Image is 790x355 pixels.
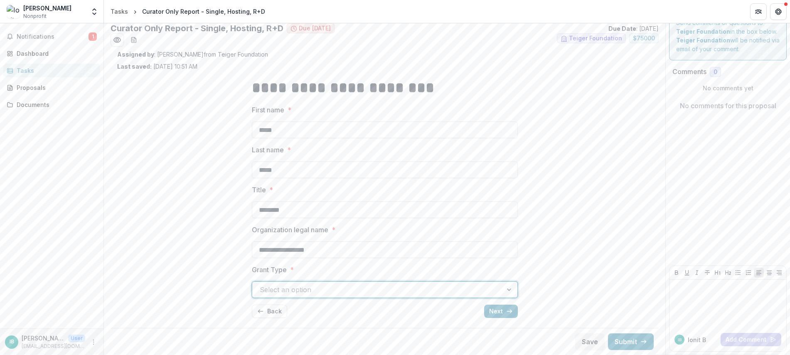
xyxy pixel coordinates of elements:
a: Proposals [3,81,100,94]
span: Due [DATE] [299,25,331,32]
div: Documents [17,100,94,109]
strong: Teiger Foundation [676,28,730,35]
p: Grant Type [252,265,287,275]
button: Get Help [770,3,787,20]
button: Preview a6433b6d-0112-4f5f-bdd2-5f89a6544a4c.pdf [111,33,124,47]
div: Curator Only Report - Single, Hosting, R+D [142,7,265,16]
div: Ionit Behar [678,338,682,342]
button: Align Center [764,268,774,278]
span: Nonprofit [23,12,47,20]
h2: Comments [672,68,706,76]
p: : [PERSON_NAME] from Teiger Foundation [117,50,652,59]
button: download-word-button [127,33,140,47]
strong: Last saved: [117,63,152,70]
div: Dashboard [17,49,94,58]
button: Bullet List [733,268,743,278]
div: [PERSON_NAME] [23,4,71,12]
a: Documents [3,98,100,112]
strong: Teiger Foundation [676,37,730,44]
p: No comments for this proposal [680,101,776,111]
span: Teiger Foundation [569,35,622,42]
h2: Curator Only Report - Single, Hosting, R+D [111,23,283,33]
a: Dashboard [3,47,100,60]
a: Tasks [3,64,100,77]
p: [PERSON_NAME] [22,334,65,343]
nav: breadcrumb [107,5,268,17]
button: Align Left [754,268,764,278]
button: Next [484,305,518,318]
button: Bold [672,268,682,278]
button: Add Comment [721,333,781,346]
p: Title [252,185,266,195]
span: Notifications [17,33,89,40]
button: Italicize [692,268,702,278]
span: 0 [714,69,717,76]
strong: Assigned by [117,51,154,58]
button: Open entity switcher [89,3,100,20]
button: Align Right [774,268,784,278]
button: Partners [750,3,767,20]
img: Ionit Behar [7,5,20,18]
button: Notifications1 [3,30,100,43]
button: Submit [608,333,654,350]
div: Ionit Behar [10,339,14,345]
button: Heading 2 [723,268,733,278]
button: Underline [682,268,692,278]
span: 1 [89,32,97,41]
p: User [68,335,85,342]
strong: Due Date [608,25,636,32]
div: Send comments or questions to in the box below. will be notified via email of your comment. [669,11,787,60]
p: Last name [252,145,284,155]
button: Back [252,305,287,318]
button: Strike [702,268,712,278]
p: Ionit B [688,335,706,344]
div: Tasks [111,7,128,16]
div: Proposals [17,83,94,92]
button: Ordered List [743,268,753,278]
button: Save [575,333,605,350]
button: Heading 1 [713,268,723,278]
p: Organization legal name [252,225,328,235]
a: Tasks [107,5,131,17]
p: First name [252,105,284,115]
button: More [89,337,98,347]
p: [EMAIL_ADDRESS][DOMAIN_NAME] [22,343,85,350]
div: Tasks [17,66,94,75]
p: : [DATE] [608,24,659,33]
span: $ 75000 [633,35,655,42]
p: No comments yet [672,84,783,92]
p: [DATE] 10:51 AM [117,62,197,71]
